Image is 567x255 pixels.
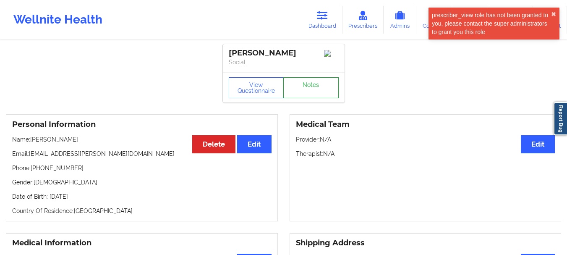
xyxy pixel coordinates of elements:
[229,58,339,66] p: Social
[229,77,284,98] button: View Questionnaire
[12,238,272,248] h3: Medical Information
[302,6,342,34] a: Dashboard
[342,6,384,34] a: Prescribers
[12,164,272,172] p: Phone: [PHONE_NUMBER]
[554,102,567,135] a: Report Bug
[296,238,555,248] h3: Shipping Address
[12,178,272,187] p: Gender: [DEMOGRAPHIC_DATA]
[283,77,339,98] a: Notes
[12,135,272,144] p: Name: [PERSON_NAME]
[12,150,272,158] p: Email: [EMAIL_ADDRESS][PERSON_NAME][DOMAIN_NAME]
[296,150,555,158] p: Therapist: N/A
[296,120,555,129] h3: Medical Team
[192,135,235,153] button: Delete
[416,6,451,34] a: Coaches
[551,11,556,18] button: close
[12,192,272,201] p: Date of Birth: [DATE]
[229,48,339,58] div: [PERSON_NAME]
[237,135,271,153] button: Edit
[324,50,339,57] img: Image%2Fplaceholer-image.png
[12,120,272,129] h3: Personal Information
[296,135,555,144] p: Provider: N/A
[521,135,555,153] button: Edit
[12,207,272,215] p: Country Of Residence: [GEOGRAPHIC_DATA]
[384,6,416,34] a: Admins
[432,11,551,36] div: prescriber_view role has not been granted to you, please contact the super administrators to gran...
